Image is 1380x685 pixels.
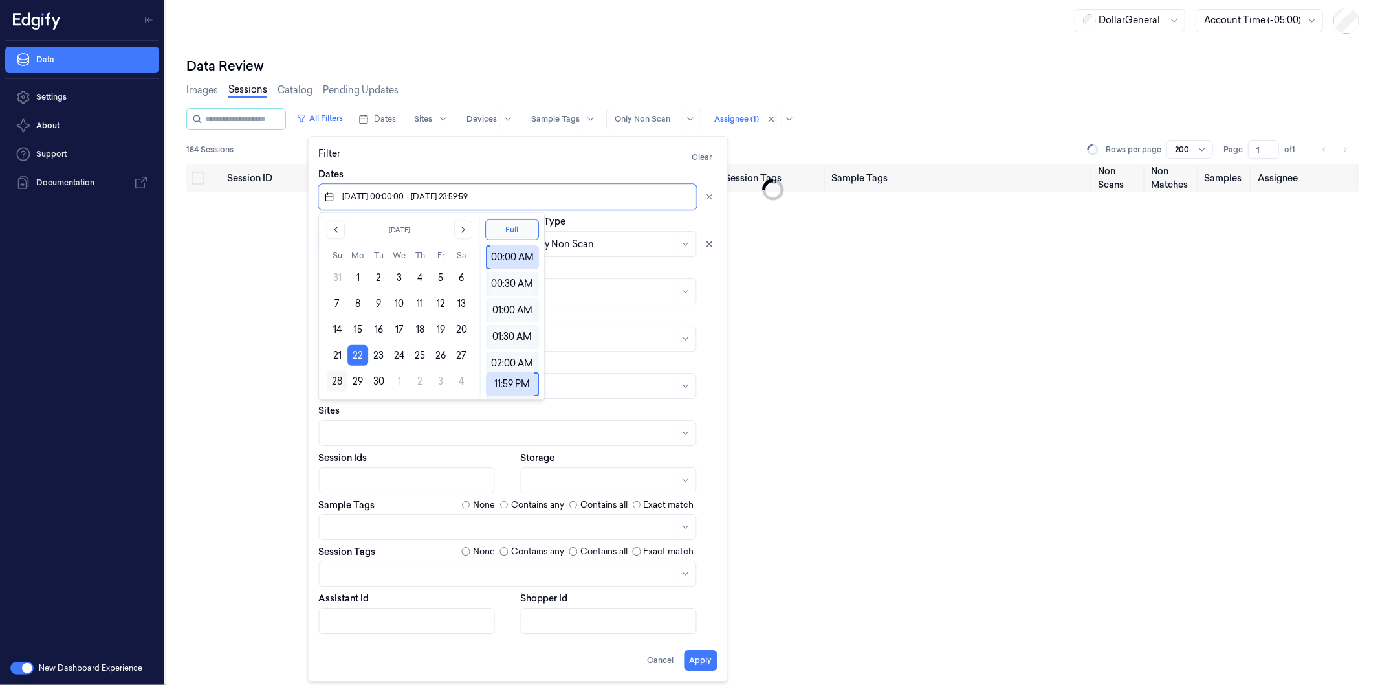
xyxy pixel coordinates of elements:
button: Sunday, September 14th, 2025 [327,319,347,340]
label: Sample Tags [319,500,375,510]
button: Sunday, September 21st, 2025 [327,345,347,366]
button: All Filters [291,108,348,129]
button: Wednesday, September 3rd, 2025 [389,267,410,288]
span: of 1 [1284,144,1305,155]
button: Monday, September 29th, 2025 [347,371,368,392]
button: Wednesday, September 24th, 2025 [389,345,410,366]
th: Assignee [1253,164,1359,192]
button: Wednesday, September 10th, 2025 [389,293,410,314]
span: Dates [374,113,396,125]
label: None [473,499,495,511]
button: About [5,113,159,139]
a: Sessions [228,83,267,98]
div: 02:00 AM [490,351,535,375]
button: Monday, September 15th, 2025 [347,319,368,340]
label: Sites [319,404,340,417]
label: Contains any [511,499,564,511]
nav: pagination [1315,140,1354,159]
label: None [473,639,495,652]
th: Wednesday [389,249,410,262]
th: Session ID [222,164,364,192]
label: Assistant Id [319,592,369,605]
button: Saturday, September 6th, 2025 [451,267,472,288]
button: Tuesday, September 23rd, 2025 [368,345,389,366]
button: Monday, September 22nd, 2025, selected [347,345,368,366]
th: Sample Tags [826,164,1093,192]
button: Tuesday, September 9th, 2025 [368,293,389,314]
span: 184 Sessions [186,144,234,155]
button: Friday, September 12th, 2025 [430,293,451,314]
th: Non Scans [1093,164,1146,192]
th: Non Matches [1146,164,1199,192]
input: Pick a date [340,186,686,207]
div: 00:30 AM [490,271,535,295]
button: Thursday, October 2nd, 2025 [410,371,430,392]
label: Contains all [580,499,628,511]
label: Storage [521,451,555,464]
button: Saturday, September 27th, 2025 [451,345,472,366]
button: Thursday, September 25th, 2025 [410,345,430,366]
button: Wednesday, October 1st, 2025 [389,371,410,392]
button: Go to the Next Month [454,221,472,239]
th: Thursday [410,249,430,262]
label: Contains all [580,545,628,558]
label: Dates [319,168,344,181]
label: Contains any [511,545,564,558]
a: Settings [5,84,159,110]
div: 01:00 AM [490,298,535,322]
div: 00:00 AM [490,245,534,269]
th: Sunday [327,249,347,262]
button: Friday, September 5th, 2025 [430,267,451,288]
label: Session Ids [319,451,367,464]
a: Catalog [278,84,312,97]
button: Sunday, August 31st, 2025 [327,267,347,288]
a: Pending Updates [323,84,399,97]
span: Page [1223,144,1243,155]
button: Select all [192,172,204,185]
p: Rows per page [1106,144,1161,155]
div: Filter [319,147,717,168]
button: Tuesday, September 16th, 2025 [368,319,389,340]
button: Cancel [642,650,679,671]
button: Friday, September 19th, 2025 [430,319,451,340]
label: None [473,545,495,558]
label: Exact match [644,499,694,511]
label: Contains all [580,639,628,652]
th: Monday [347,249,368,262]
button: Monday, September 8th, 2025 [347,293,368,314]
a: Documentation [5,170,159,196]
button: Monday, September 1st, 2025 [347,267,368,288]
button: Tuesday, September 30th, 2025 [368,371,389,392]
button: Saturday, September 20th, 2025 [451,319,472,340]
th: Saturday [451,249,472,262]
button: Thursday, September 11th, 2025 [410,293,430,314]
button: Sunday, September 28th, 2025 [327,371,347,392]
a: Data [5,47,159,73]
div: Data Review [186,57,1359,75]
button: Clear [687,147,717,168]
button: Friday, September 26th, 2025 [430,345,451,366]
div: 01:30 AM [490,324,535,348]
th: Friday [430,249,451,262]
label: Shopper Id [521,592,568,605]
a: Images [186,84,218,97]
table: September 2025 [327,249,472,392]
button: Wednesday, September 17th, 2025 [389,319,410,340]
button: Dates [353,109,401,129]
button: [DATE] [353,221,446,239]
button: Go to the Previous Month [327,221,345,239]
label: Contains any [511,639,564,652]
button: Thursday, September 4th, 2025 [410,267,430,288]
button: Apply [685,650,717,671]
button: Sunday, September 7th, 2025 [327,293,347,314]
label: Exact match [644,545,694,558]
button: Saturday, October 4th, 2025 [451,371,472,392]
button: Thursday, September 18th, 2025 [410,319,430,340]
button: Tuesday, September 2nd, 2025 [368,267,389,288]
button: Friday, October 3rd, 2025 [430,371,451,392]
button: Saturday, September 13th, 2025 [451,293,472,314]
button: Toggle Navigation [138,10,159,30]
a: Support [5,141,159,167]
div: 11:59 PM [490,372,534,396]
th: Session Tags [719,164,826,192]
